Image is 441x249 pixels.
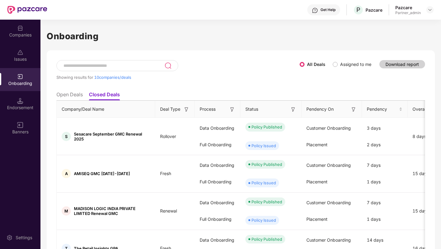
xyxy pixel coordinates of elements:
[306,106,334,113] span: Pendency On
[74,171,130,176] span: AMISEQ GMC [DATE]-[DATE]
[195,157,240,174] div: Data Onboarding
[14,235,34,241] div: Settings
[195,211,240,228] div: Full Onboarding
[7,6,47,14] img: New Pazcare Logo
[245,106,258,113] span: Status
[183,106,190,113] img: svg+xml;base64,PHN2ZyB3aWR0aD0iMTYiIGhlaWdodD0iMTYiIHZpZXdCb3g9IjAgMCAxNiAxNiIgZmlsbD0ibm9uZSIgeG...
[362,136,408,153] div: 2 days
[306,125,351,131] span: Customer Onboarding
[306,163,351,168] span: Customer Onboarding
[155,134,181,139] span: Rollover
[306,237,351,243] span: Customer Onboarding
[195,194,240,211] div: Data Onboarding
[57,101,155,118] th: Company/Deal Name
[251,236,282,242] div: Policy Published
[62,132,71,141] div: S
[362,232,408,248] div: 14 days
[362,174,408,190] div: 1 days
[312,7,318,13] img: svg+xml;base64,PHN2ZyBpZD0iSGVscC0zMngzMiIgeG1sbnM9Imh0dHA6Ly93d3cudzMub3JnLzIwMDAvc3ZnIiB3aWR0aD...
[155,171,176,176] span: Fresh
[17,25,23,31] img: svg+xml;base64,PHN2ZyBpZD0iQ29tcGFuaWVzIiB4bWxucz0iaHR0cDovL3d3dy53My5vcmcvMjAwMC9zdmciIHdpZHRoPS...
[362,157,408,174] div: 7 days
[362,101,408,118] th: Pendency
[395,5,421,10] div: Pazcare
[251,180,276,186] div: Policy Issued
[62,169,71,178] div: A
[195,120,240,136] div: Data Onboarding
[367,106,398,113] span: Pendency
[251,199,282,205] div: Policy Published
[251,217,276,223] div: Policy Issued
[340,62,371,67] label: Assigned to me
[229,106,235,113] img: svg+xml;base64,PHN2ZyB3aWR0aD0iMTYiIGhlaWdodD0iMTYiIHZpZXdCb3g9IjAgMCAxNiAxNiIgZmlsbD0ibm9uZSIgeG...
[74,132,150,141] span: Sesacare September GMC Renewal 2025
[251,161,282,167] div: Policy Published
[307,62,325,67] label: All Deals
[6,235,13,241] img: svg+xml;base64,PHN2ZyBpZD0iU2V0dGluZy0yMHgyMCIgeG1sbnM9Imh0dHA6Ly93d3cudzMub3JnLzIwMDAvc3ZnIiB3aW...
[428,7,432,12] img: svg+xml;base64,PHN2ZyBpZD0iRHJvcGRvd24tMzJ4MzIiIHhtbG5zPSJodHRwOi8vd3d3LnczLm9yZy8yMDAwL3N2ZyIgd2...
[17,98,23,104] img: svg+xml;base64,PHN2ZyB3aWR0aD0iMTQuNSIgaGVpZ2h0PSIxNC41IiB2aWV3Qm94PSIwIDAgMTYgMTYiIGZpbGw9Im5vbm...
[195,174,240,190] div: Full Onboarding
[306,216,328,222] span: Placement
[74,206,150,216] span: MADISON LOGIC INDIA PRIVATE LIMITED Renewal GMC
[56,75,300,80] div: Showing results for
[164,62,171,69] img: svg+xml;base64,PHN2ZyB3aWR0aD0iMjQiIGhlaWdodD0iMjUiIHZpZXdCb3g9IjAgMCAyNCAyNSIgZmlsbD0ibm9uZSIgeG...
[17,122,23,128] img: svg+xml;base64,PHN2ZyB3aWR0aD0iMTYiIGhlaWdodD0iMTYiIHZpZXdCb3g9IjAgMCAxNiAxNiIgZmlsbD0ibm9uZSIgeG...
[160,106,180,113] span: Deal Type
[195,136,240,153] div: Full Onboarding
[155,208,182,213] span: Renewal
[200,106,216,113] span: Process
[251,143,276,149] div: Policy Issued
[62,206,71,216] div: M
[47,29,435,43] h1: Onboarding
[351,106,357,113] img: svg+xml;base64,PHN2ZyB3aWR0aD0iMTYiIGhlaWdodD0iMTYiIHZpZXdCb3g9IjAgMCAxNiAxNiIgZmlsbD0ibm9uZSIgeG...
[251,124,282,130] div: Policy Published
[195,232,240,248] div: Data Onboarding
[362,211,408,228] div: 1 days
[306,200,351,205] span: Customer Onboarding
[56,91,83,100] li: Open Deals
[290,106,296,113] img: svg+xml;base64,PHN2ZyB3aWR0aD0iMTYiIGhlaWdodD0iMTYiIHZpZXdCb3g9IjAgMCAxNiAxNiIgZmlsbD0ibm9uZSIgeG...
[356,6,360,13] span: P
[89,91,120,100] li: Closed Deals
[379,60,425,68] button: Download report
[306,142,328,147] span: Placement
[17,74,23,80] img: svg+xml;base64,PHN2ZyB3aWR0aD0iMjAiIGhlaWdodD0iMjAiIHZpZXdCb3g9IjAgMCAyMCAyMCIgZmlsbD0ibm9uZSIgeG...
[395,10,421,15] div: Partner_admin
[366,7,382,13] div: Pazcare
[94,75,131,80] span: 10 companies/deals
[362,120,408,136] div: 3 days
[362,194,408,211] div: 7 days
[17,49,23,56] img: svg+xml;base64,PHN2ZyBpZD0iSXNzdWVzX2Rpc2FibGVkIiB4bWxucz0iaHR0cDovL3d3dy53My5vcmcvMjAwMC9zdmciIH...
[306,179,328,184] span: Placement
[320,7,336,12] div: Get Help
